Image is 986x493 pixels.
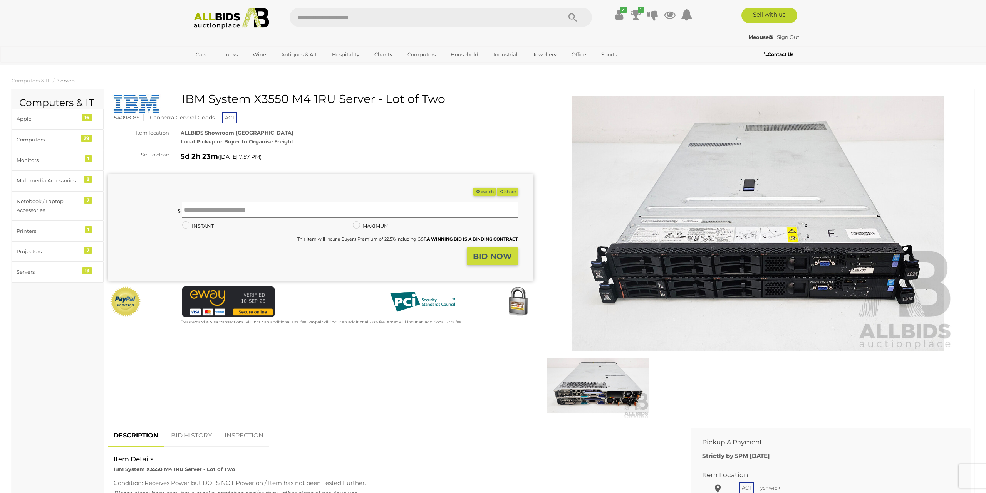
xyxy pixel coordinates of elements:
[596,48,622,61] a: Sports
[19,98,96,108] h2: Computers & IT
[84,197,92,204] div: 7
[547,353,649,419] img: IBM System X3550 M4 1RU Server - Lot of Two
[774,34,776,40] span: |
[353,222,389,231] label: MAXIMUM
[384,286,461,317] img: PCI DSS compliant
[613,8,625,22] a: ✔
[17,227,80,236] div: Printers
[327,48,364,61] a: Hospitality
[114,478,673,488] div: Condition: Receives Power but DOES NOT Power on / Item has not been Tested Further.
[12,241,104,262] a: Projectors 7
[297,236,518,242] small: This Item will incur a Buyer's Premium of 22.5% including GST.
[630,8,642,22] a: 1
[114,466,235,472] strong: IBM System X3550 M4 1RU Server - Lot of Two
[81,135,92,142] div: 29
[112,93,532,105] h1: IBM System X3550 M4 1RU Server - Lot of Two
[219,424,269,447] a: INSPECTION
[248,48,271,61] a: Wine
[181,130,293,136] strong: ALLBIDS Showroom [GEOGRAPHIC_DATA]
[620,7,627,13] i: ✔
[17,114,80,123] div: Apple
[82,267,92,274] div: 13
[182,222,214,231] label: INSTANT
[702,471,947,479] h2: Item Location
[181,320,462,325] small: Mastercard & Visa transactions will incur an additional 1.9% fee. Paypal will incur an additional...
[702,452,770,459] b: Strictly by 5PM [DATE]
[748,34,773,40] strong: Meouse
[84,247,92,254] div: 7
[222,112,237,123] span: ACT
[446,48,483,61] a: Household
[17,247,80,256] div: Projectors
[17,156,80,165] div: Monitors
[182,286,275,317] img: eWAY Payment Gateway
[108,424,164,447] a: DESCRIPTION
[181,152,218,161] strong: 5d 2h 23m
[369,48,397,61] a: Charity
[191,61,255,74] a: [GEOGRAPHIC_DATA]
[165,424,218,447] a: BID HISTORY
[497,188,518,196] button: Share
[748,34,774,40] a: Meouse
[561,96,955,351] img: IBM System X3550 M4 1RU Server - Lot of Two
[473,188,496,196] li: Watch this item
[467,247,518,266] button: BID NOW
[755,483,782,493] span: Fyshwick
[110,286,141,317] img: Official PayPal Seal
[488,48,523,61] a: Industrial
[276,48,322,61] a: Antiques & Art
[112,94,162,113] img: IBM System X3550 M4 1RU Server - Lot of Two
[17,176,80,185] div: Multimedia Accessories
[741,8,797,23] a: Sell with us
[146,114,219,121] a: Canberra General Goods
[12,170,104,191] a: Multimedia Accessories 3
[102,150,175,159] div: Set to close
[12,262,104,282] a: Servers 13
[764,50,795,59] a: Contact Us
[12,191,104,221] a: Notebook / Laptop Accessories 7
[777,34,799,40] a: Sign Out
[218,154,262,160] span: ( )
[216,48,243,61] a: Trucks
[220,153,260,160] span: [DATE] 7:57 PM
[17,268,80,276] div: Servers
[503,286,533,317] img: Secured by Rapid SSL
[764,51,793,57] b: Contact Us
[12,221,104,241] a: Printers 1
[114,456,673,463] h2: Item Details
[553,8,592,27] button: Search
[84,176,92,183] div: 3
[12,130,104,150] a: Computers 29
[567,48,591,61] a: Office
[82,114,92,121] div: 16
[85,155,92,162] div: 1
[427,236,518,242] b: A WINNING BID IS A BINDING CONTRACT
[702,439,947,446] h2: Pickup & Payment
[57,77,75,84] a: Servers
[473,188,496,196] button: Watch
[102,128,175,137] div: Item location
[191,48,211,61] a: Cars
[638,7,644,13] i: 1
[12,77,50,84] a: Computers & IT
[189,8,273,29] img: Allbids.com.au
[402,48,441,61] a: Computers
[17,197,80,215] div: Notebook / Laptop Accessories
[12,109,104,129] a: Apple 16
[473,252,512,261] strong: BID NOW
[528,48,562,61] a: Jewellery
[17,135,80,144] div: Computers
[181,138,293,145] strong: Local Pickup or Buyer to Organise Freight
[12,150,104,170] a: Monitors 1
[110,114,144,121] a: 54098-85
[85,226,92,233] div: 1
